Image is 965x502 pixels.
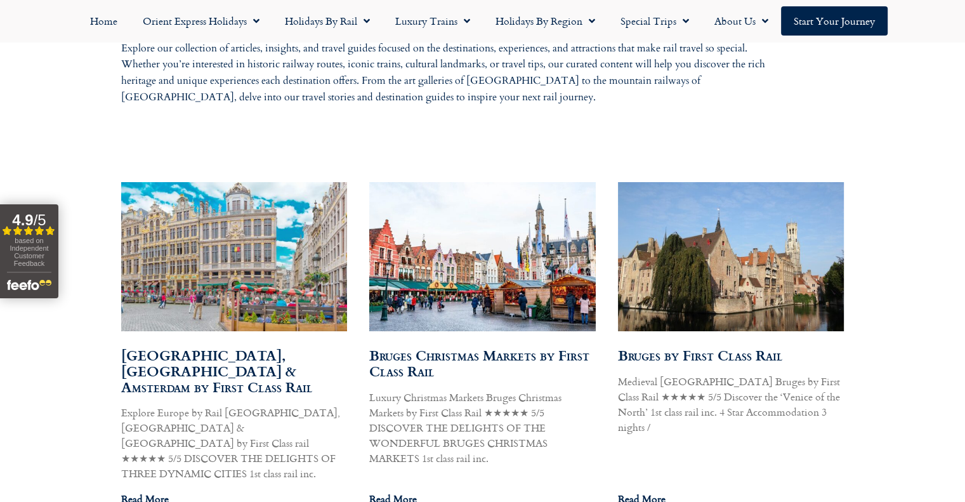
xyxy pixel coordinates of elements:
[272,6,383,36] a: Holidays by Rail
[618,345,783,366] a: Bruges by First Class Rail
[369,345,589,381] a: Bruges Christmas Markets by First Class Rail
[121,41,781,105] p: Explore our collection of articles, insights, and travel guides focused on the destinations, expe...
[702,6,781,36] a: About Us
[618,374,844,435] p: Medieval [GEOGRAPHIC_DATA] Bruges by First Class Rail ★★★★★ 5/5 Discover the ‘Venice of the North...
[781,6,888,36] a: Start your Journey
[383,6,483,36] a: Luxury Trains
[121,405,348,481] p: Explore Europe by Rail [GEOGRAPHIC_DATA], [GEOGRAPHIC_DATA] & [GEOGRAPHIC_DATA] by First Class ra...
[483,6,608,36] a: Holidays by Region
[608,6,702,36] a: Special Trips
[130,6,272,36] a: Orient Express Holidays
[77,6,130,36] a: Home
[6,6,959,36] nav: Menu
[369,390,596,466] p: Luxury Christmas Markets Bruges Christmas Markets by First Class Rail ★★★★★ 5/5 DISCOVER THE DELI...
[121,345,313,397] a: [GEOGRAPHIC_DATA], [GEOGRAPHIC_DATA] & Amsterdam by First Class Rail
